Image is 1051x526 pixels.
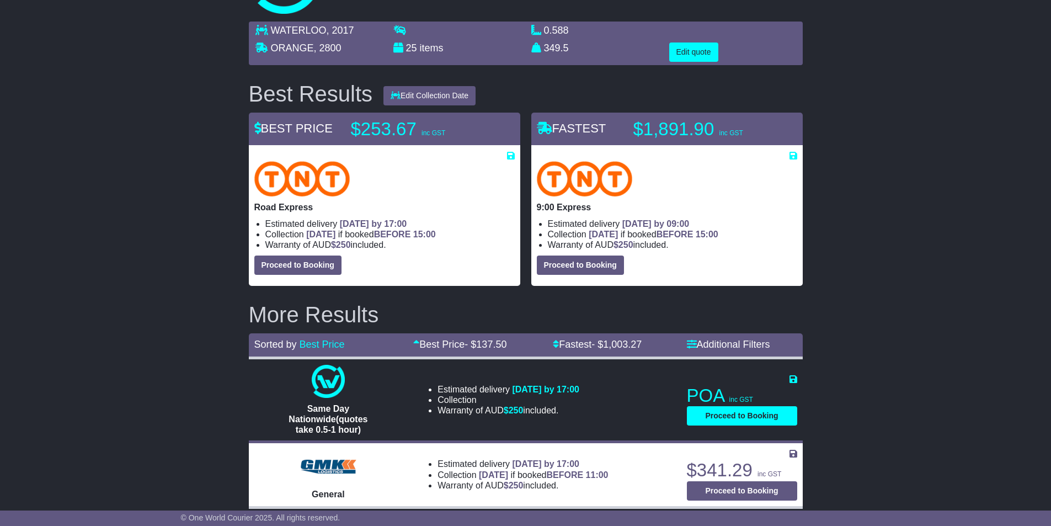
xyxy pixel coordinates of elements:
[687,481,797,501] button: Proceed to Booking
[265,219,515,229] li: Estimated delivery
[548,219,797,229] li: Estimated delivery
[254,202,515,212] p: Road Express
[422,129,445,137] span: inc GST
[504,481,524,490] span: $
[438,480,608,491] li: Warranty of AUD included.
[476,339,506,350] span: 137.50
[687,385,797,407] p: POA
[589,230,718,239] span: if booked
[438,470,608,480] li: Collection
[314,42,342,54] span: , 2800
[479,470,508,480] span: [DATE]
[438,405,579,416] li: Warranty of AUD included.
[512,385,579,394] span: [DATE] by 17:00
[669,42,718,62] button: Edit quote
[327,25,354,36] span: , 2017
[265,229,515,240] li: Collection
[687,459,797,481] p: $341.29
[312,490,345,499] span: General
[603,339,642,350] span: 1,003.27
[254,161,350,196] img: TNT Domestic: Road Express
[406,42,417,54] span: 25
[265,240,515,250] li: Warranty of AUD included.
[254,121,333,135] span: BEST PRICE
[757,470,781,478] span: inc GST
[271,25,327,36] span: WATERLOO
[719,129,743,137] span: inc GST
[548,229,797,240] li: Collection
[591,339,642,350] span: - $
[509,481,524,490] span: 250
[537,121,606,135] span: FASTEST
[249,302,803,327] h2: More Results
[438,384,579,395] li: Estimated delivery
[537,202,797,212] p: 9:00 Express
[657,230,693,239] span: BEFORE
[312,365,345,398] img: One World Courier: Same Day Nationwide(quotes take 0.5-1 hour)
[300,339,345,350] a: Best Price
[546,470,583,480] span: BEFORE
[618,240,633,249] span: 250
[295,450,361,484] img: GMK Logistics: General
[383,86,476,105] button: Edit Collection Date
[340,219,407,229] span: [DATE] by 17:00
[306,230,435,239] span: if booked
[553,339,642,350] a: Fastest- $1,003.27
[633,118,771,140] p: $1,891.90
[413,230,436,239] span: 15:00
[537,256,624,275] button: Proceed to Booking
[438,395,579,405] li: Collection
[374,230,411,239] span: BEFORE
[696,230,718,239] span: 15:00
[537,161,633,196] img: TNT Domestic: 9:00 Express
[306,230,335,239] span: [DATE]
[351,118,489,140] p: $253.67
[331,240,351,249] span: $
[509,406,524,415] span: 250
[289,404,367,434] span: Same Day Nationwide(quotes take 0.5-1 hour)
[613,240,633,249] span: $
[544,42,569,54] span: 349.5
[336,240,351,249] span: 250
[243,82,378,106] div: Best Results
[589,230,618,239] span: [DATE]
[512,459,579,469] span: [DATE] by 17:00
[465,339,506,350] span: - $
[504,406,524,415] span: $
[254,256,342,275] button: Proceed to Booking
[479,470,608,480] span: if booked
[181,513,340,522] span: © One World Courier 2025. All rights reserved.
[271,42,314,54] span: ORANGE
[586,470,609,480] span: 11:00
[254,339,297,350] span: Sorted by
[622,219,690,229] span: [DATE] by 09:00
[687,339,770,350] a: Additional Filters
[413,339,506,350] a: Best Price- $137.50
[420,42,444,54] span: items
[729,396,753,403] span: inc GST
[687,406,797,426] button: Proceed to Booking
[438,459,608,469] li: Estimated delivery
[548,240,797,250] li: Warranty of AUD included.
[544,25,569,36] span: 0.588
